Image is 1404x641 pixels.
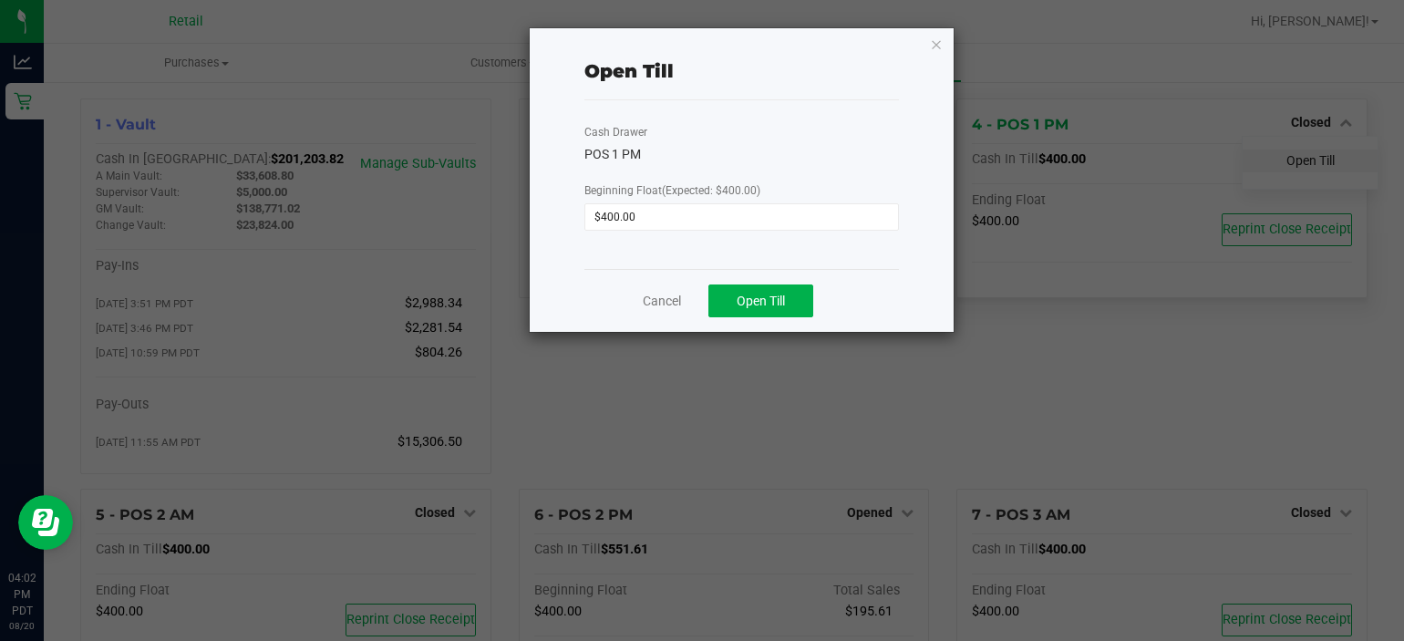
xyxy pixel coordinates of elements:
div: POS 1 PM [584,145,899,164]
span: Beginning Float [584,184,760,197]
div: Open Till [584,57,674,85]
span: Open Till [737,294,785,308]
button: Open Till [708,284,813,317]
a: Cancel [643,292,681,311]
iframe: Resource center [18,495,73,550]
span: (Expected: $400.00) [662,184,760,197]
label: Cash Drawer [584,124,647,140]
